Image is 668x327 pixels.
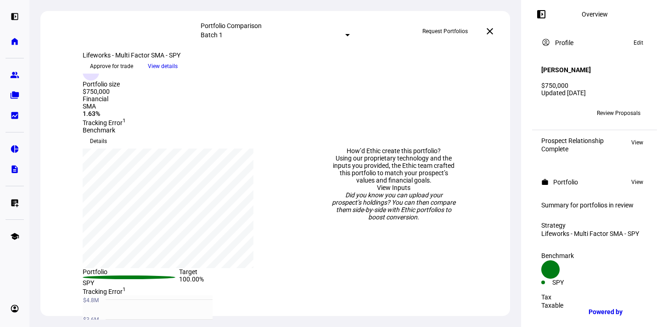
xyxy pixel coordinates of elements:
div: Benchmark [541,252,648,259]
eth-mat-symbol: pie_chart [10,144,19,154]
div: Lifeworks - Multi Factor SMA - SPY [541,230,648,237]
text: $4.8M [83,297,99,304]
mat-icon: account_circle [541,38,550,47]
div: $750,000 [541,82,648,89]
eth-mat-symbol: school [10,232,19,241]
button: View details [140,59,185,73]
div: 1.63% [83,110,275,117]
button: Approve for trade [83,59,140,74]
eth-mat-symbol: group [10,70,19,80]
button: Edit [629,37,648,48]
span: ER [545,110,552,116]
a: bid_landscape [6,106,24,125]
div: $750,000 [83,88,145,95]
div: Target [179,268,275,275]
eth-mat-symbol: description [10,165,19,174]
span: Tracking Error [83,288,126,295]
div: Strategy [541,222,648,229]
div: Lifeworks - Multi Factor SMA - SPY [83,52,275,59]
div: How’d Ethic create this portfolio? [331,147,456,155]
a: group [6,66,24,84]
span: Details [90,134,107,149]
div: Prospect Relationship [541,137,604,144]
div: SPY [552,279,595,286]
div: Using our proprietary technology and the inputs you provided, the Ethic team crafted this portfol... [331,155,456,184]
button: Details [83,134,114,149]
a: Powered by [584,303,654,320]
a: pie_chart [6,140,24,158]
mat-select-trigger: Batch 1 [201,31,223,39]
div: Updated [DATE] [541,89,648,97]
div: chart, 1 series [83,149,253,268]
span: Review Proposals [597,106,640,120]
span: Edit [634,37,643,48]
div: Portfolio Comparison [201,22,350,29]
span: View details [148,59,178,73]
div: Portfolio [553,178,578,186]
div: 100.00% [179,275,275,287]
a: View Inputs [377,184,410,191]
eth-panel-overview-card-header: Portfolio [541,177,648,188]
text: $3.6M [83,316,99,323]
div: Complete [541,145,604,153]
div: Taxable [541,302,648,309]
eth-panel-overview-card-header: Profile [541,37,648,48]
eth-mat-symbol: left_panel_open [10,12,19,21]
div: Profile [555,39,573,46]
sup: 1 [123,117,126,124]
sup: 1 [123,287,126,293]
button: Request Portfolios [415,24,475,39]
a: description [6,160,24,178]
div: Summary for portfolios in review [541,201,648,209]
span: Request Portfolios [422,24,468,39]
button: View [627,177,648,188]
div: Did you know you can upload your prospect’s holdings? You can then compare them side-by-side with... [331,191,456,221]
span: Approve for trade [90,59,133,74]
eth-mat-symbol: list_alt_add [10,198,19,207]
div: SMA [83,103,275,110]
mat-icon: left_panel_open [536,9,547,20]
a: View details [140,62,185,69]
mat-icon: work [541,178,549,186]
eth-mat-symbol: home [10,37,19,46]
div: SPY [83,279,179,287]
h4: [PERSON_NAME] [541,66,591,74]
div: Tax [541,293,648,301]
mat-icon: close [484,26,495,37]
eth-mat-symbol: account_circle [10,304,19,313]
button: View [627,137,648,148]
span: View [631,177,643,188]
div: Portfolio size [83,80,145,88]
div: Portfolio [83,268,179,275]
a: home [6,32,24,51]
eth-mat-symbol: folder_copy [10,91,19,100]
button: Review Proposals [589,106,648,120]
span: View [631,137,643,148]
div: Financial [83,95,275,103]
span: Tracking Error [83,119,126,126]
eth-mat-symbol: bid_landscape [10,111,19,120]
div: Overview [582,11,608,18]
a: folder_copy [6,86,24,104]
div: Benchmark [83,126,275,134]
